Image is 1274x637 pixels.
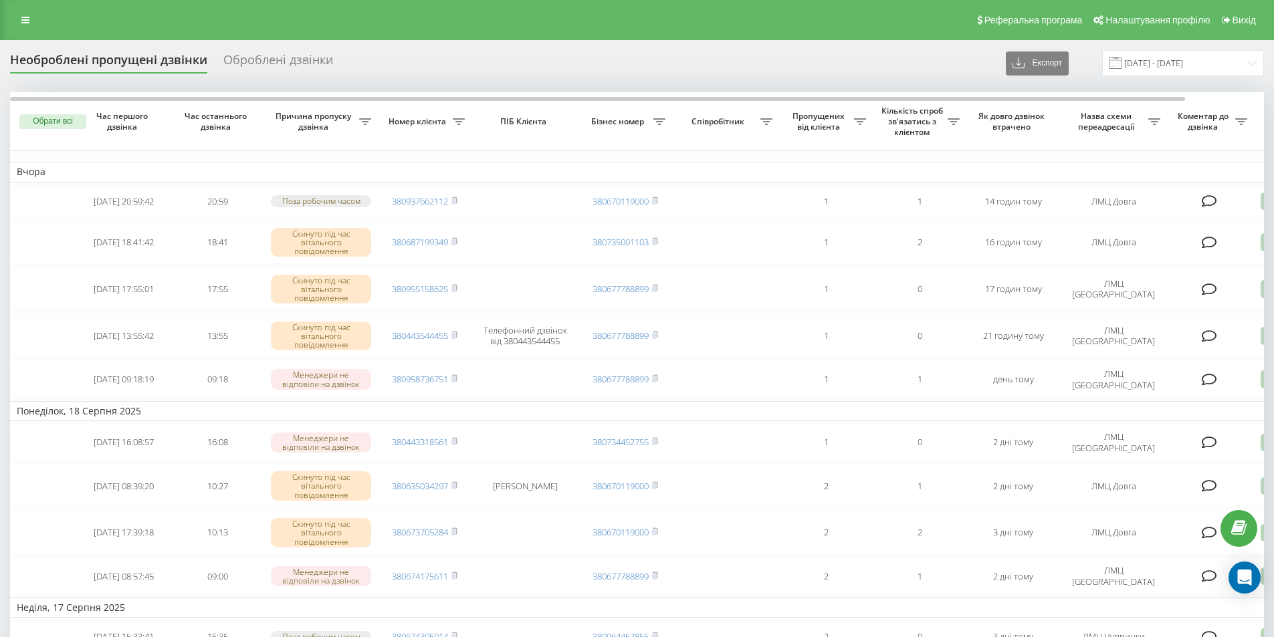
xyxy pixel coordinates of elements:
td: ЛМЦ [GEOGRAPHIC_DATA] [1060,360,1167,398]
td: 18:41 [171,221,264,265]
td: 1 [779,313,873,358]
button: Обрати всі [19,114,86,129]
td: 1 [873,185,966,218]
td: [DATE] 16:08:57 [77,424,171,461]
a: 380735001103 [593,236,649,248]
td: 16 годин тому [966,221,1060,265]
td: 1 [779,185,873,218]
td: [DATE] 17:55:01 [77,267,171,311]
div: Поза робочим часом [271,195,371,207]
td: [DATE] 08:39:20 [77,464,171,508]
span: Вихід [1233,15,1256,25]
div: Менеджери не відповіли на дзвінок [271,432,371,453]
td: 2 дні тому [966,464,1060,508]
td: ЛМЦ [GEOGRAPHIC_DATA] [1060,557,1167,595]
div: Open Intercom Messenger [1229,561,1261,594]
td: 0 [873,313,966,358]
div: Скинуто під час вітального повідомлення [271,518,371,547]
td: 2 [873,511,966,555]
td: 1 [873,557,966,595]
td: 09:00 [171,557,264,595]
span: Реферальна програма [984,15,1083,25]
td: 09:18 [171,360,264,398]
a: 380674175611 [392,570,448,582]
td: 2 [873,221,966,265]
span: Час останнього дзвінка [181,111,253,132]
a: 380937662112 [392,195,448,207]
td: 2 [779,557,873,595]
td: день тому [966,360,1060,398]
td: 1 [779,360,873,398]
a: 380670119000 [593,480,649,492]
a: 380955158625 [392,283,448,295]
span: Налаштування профілю [1105,15,1210,25]
td: [PERSON_NAME] [471,464,578,508]
td: 14 годин тому [966,185,1060,218]
a: 380443318561 [392,436,448,448]
td: ЛМЦ Довга [1060,221,1167,265]
td: 10:13 [171,511,264,555]
td: 3 дні тому [966,511,1060,555]
span: Номер клієнта [385,116,453,127]
td: [DATE] 20:59:42 [77,185,171,218]
a: 380677788899 [593,570,649,582]
td: [DATE] 17:39:18 [77,511,171,555]
span: ПІБ Клієнта [483,116,567,127]
span: Назва схеми переадресації [1067,111,1148,132]
td: 16:08 [171,424,264,461]
td: 1 [779,267,873,311]
td: 17:55 [171,267,264,311]
span: Кількість спроб зв'язатись з клієнтом [879,106,948,137]
td: [DATE] 09:18:19 [77,360,171,398]
td: 2 дні тому [966,424,1060,461]
td: [DATE] 08:57:45 [77,557,171,595]
div: Необроблені пропущені дзвінки [10,53,207,74]
a: 380677788899 [593,283,649,295]
button: Експорт [1006,51,1069,76]
div: Оброблені дзвінки [223,53,333,74]
span: Пропущених від клієнта [786,111,854,132]
td: 10:27 [171,464,264,508]
span: Як довго дзвінок втрачено [977,111,1049,132]
span: Співробітник [679,116,760,127]
span: Причина пропуску дзвінка [271,111,359,132]
a: 380670119000 [593,195,649,207]
td: ЛМЦ Довга [1060,185,1167,218]
span: Час першого дзвінка [88,111,160,132]
td: ЛМЦ Довга [1060,464,1167,508]
td: 2 [779,511,873,555]
td: 21 годину тому [966,313,1060,358]
td: ЛМЦ [GEOGRAPHIC_DATA] [1060,424,1167,461]
td: ЛМЦ Довга [1060,511,1167,555]
td: 0 [873,267,966,311]
div: Менеджери не відповіли на дзвінок [271,566,371,586]
div: Скинуто під час вітального повідомлення [271,275,371,304]
td: 1 [779,221,873,265]
td: 2 дні тому [966,557,1060,595]
td: Телефонний дзвінок від 380443544455 [471,313,578,358]
td: [DATE] 13:55:42 [77,313,171,358]
td: 17 годин тому [966,267,1060,311]
span: Бізнес номер [585,116,653,127]
td: 1 [873,360,966,398]
div: Скинуто під час вітального повідомлення [271,228,371,257]
a: 380673705284 [392,526,448,538]
a: 380670119000 [593,526,649,538]
div: Менеджери не відповіли на дзвінок [271,369,371,389]
td: 20:59 [171,185,264,218]
span: Коментар до дзвінка [1174,111,1235,132]
td: 2 [779,464,873,508]
td: 13:55 [171,313,264,358]
a: 380635034297 [392,480,448,492]
td: [DATE] 18:41:42 [77,221,171,265]
a: 380687199349 [392,236,448,248]
a: 380443544455 [392,330,448,342]
div: Скинуто під час вітального повідомлення [271,322,371,351]
td: 0 [873,424,966,461]
td: ЛМЦ [GEOGRAPHIC_DATA] [1060,267,1167,311]
a: 380677788899 [593,330,649,342]
a: 380958736751 [392,373,448,385]
td: 1 [873,464,966,508]
td: ЛМЦ [GEOGRAPHIC_DATA] [1060,313,1167,358]
a: 380677788899 [593,373,649,385]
